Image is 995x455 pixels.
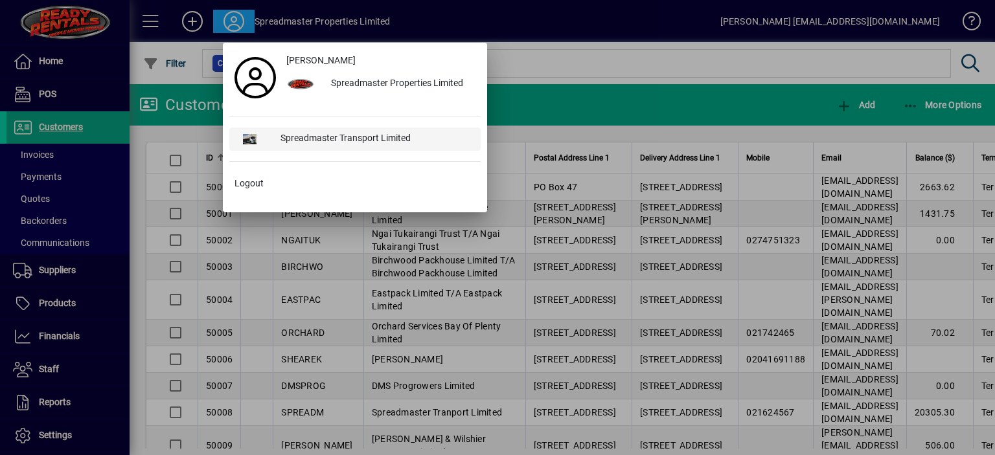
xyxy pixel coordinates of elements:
[321,72,481,96] div: Spreadmaster Properties Limited
[229,66,281,89] a: Profile
[229,172,481,195] button: Logout
[281,49,481,72] a: [PERSON_NAME]
[270,128,481,151] div: Spreadmaster Transport Limited
[234,177,264,190] span: Logout
[281,72,481,96] button: Spreadmaster Properties Limited
[286,54,356,67] span: [PERSON_NAME]
[229,128,481,151] button: Spreadmaster Transport Limited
